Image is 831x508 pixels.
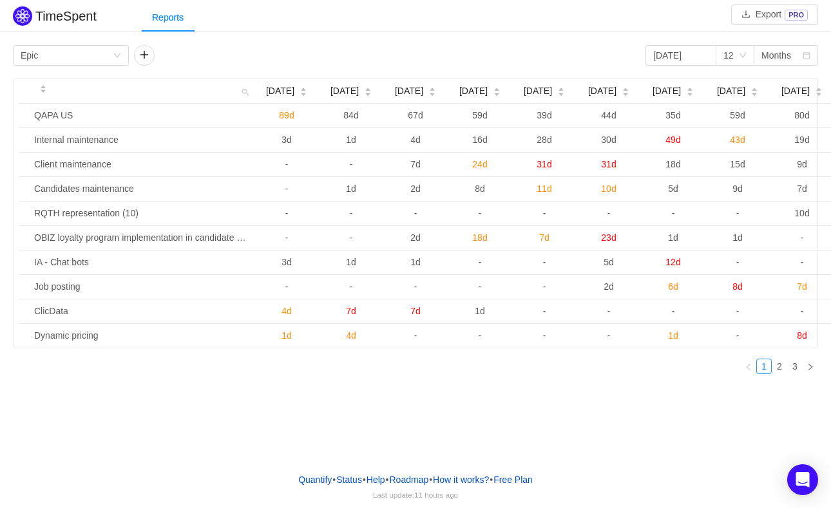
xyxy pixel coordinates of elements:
[429,91,436,95] i: icon: caret-down
[475,183,485,194] span: 8d
[285,183,289,194] span: -
[750,86,758,95] div: Sort
[29,153,254,177] td: Client maintenance
[665,159,680,169] span: 18d
[794,208,809,218] span: 10d
[350,208,353,218] span: -
[365,91,372,95] i: icon: caret-down
[739,52,747,61] i: icon: down
[736,208,740,218] span: -
[807,363,814,371] i: icon: right
[21,46,38,65] div: Epic
[389,470,430,489] a: Roadmap
[668,281,678,292] span: 6d
[543,257,546,267] span: -
[410,257,421,267] span: 1d
[645,45,716,66] input: Start date
[736,330,740,341] span: -
[537,110,551,120] span: 39d
[668,232,678,243] span: 1d
[781,84,810,98] span: [DATE]
[29,226,254,250] td: OBIZ loyalty program implementation in candidate app
[604,257,614,267] span: 5d
[300,86,307,95] div: Sort
[761,46,791,65] div: Months
[410,306,421,316] span: 7d
[601,110,616,120] span: 44d
[35,9,97,23] h2: TimeSpent
[414,330,417,341] span: -
[736,257,740,267] span: -
[346,330,356,341] span: 4d
[479,281,482,292] span: -
[756,359,772,374] li: 1
[29,177,254,202] td: Candidates maintenance
[410,159,421,169] span: 7d
[787,359,803,374] li: 3
[557,86,565,95] div: Sort
[741,359,756,374] li: Previous Page
[604,281,614,292] span: 2d
[493,470,533,489] button: Free Plan
[745,363,752,371] i: icon: left
[751,86,758,90] i: icon: caret-up
[13,6,32,26] img: Quantify logo
[736,306,740,316] span: -
[472,159,487,169] span: 24d
[687,91,694,95] i: icon: caret-down
[588,84,616,98] span: [DATE]
[386,475,389,485] span: •
[29,104,254,128] td: QAPA US
[479,330,482,341] span: -
[543,306,546,316] span: -
[410,232,421,243] span: 2d
[601,135,616,145] span: 30d
[797,330,807,341] span: 8d
[363,475,366,485] span: •
[410,183,421,194] span: 2d
[757,359,771,373] a: 1
[432,470,490,489] button: How it works?
[346,183,356,194] span: 1d
[601,232,616,243] span: 23d
[622,91,629,95] i: icon: caret-down
[794,135,809,145] span: 19d
[803,52,810,61] i: icon: calendar
[558,91,565,95] i: icon: caret-down
[236,79,254,103] i: icon: search
[40,88,47,92] i: icon: caret-down
[300,86,307,90] i: icon: caret-up
[731,5,818,25] button: icon: downloadExportPRO
[539,232,549,243] span: 7d
[479,257,482,267] span: -
[428,86,436,95] div: Sort
[601,159,616,169] span: 31d
[622,86,629,90] i: icon: caret-up
[29,128,254,153] td: Internal maintenance
[113,52,121,61] i: icon: down
[365,86,372,90] i: icon: caret-up
[801,257,804,267] span: -
[732,281,743,292] span: 8d
[607,330,611,341] span: -
[285,208,289,218] span: -
[429,86,436,90] i: icon: caret-up
[282,135,292,145] span: 3d
[350,159,353,169] span: -
[300,91,307,95] i: icon: caret-down
[29,275,254,299] td: Job posting
[346,306,356,316] span: 7d
[285,159,289,169] span: -
[543,281,546,292] span: -
[672,306,675,316] span: -
[414,281,417,292] span: -
[410,135,421,145] span: 4d
[803,359,818,374] li: Next Page
[665,257,680,267] span: 12d
[730,135,745,145] span: 43d
[134,45,155,66] button: icon: plus
[524,84,552,98] span: [DATE]
[346,135,356,145] span: 1d
[493,86,501,90] i: icon: caret-up
[395,84,423,98] span: [DATE]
